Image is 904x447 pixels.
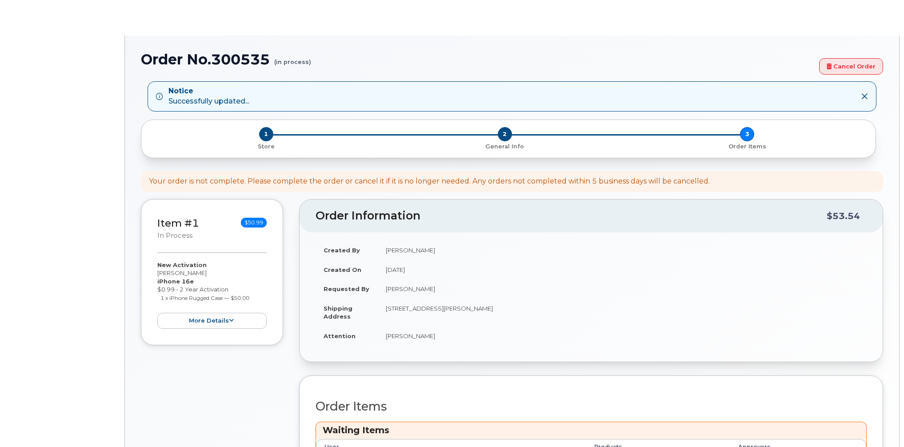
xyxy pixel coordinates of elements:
[168,86,249,107] div: Successfully updated...
[323,424,860,436] h3: Waiting Items
[316,210,827,222] h2: Order Information
[157,261,207,268] strong: New Activation
[149,176,710,187] div: Your order is not complete. Please complete the order or cancel it if it is no longer needed. Any...
[324,266,361,273] strong: Created On
[378,240,867,260] td: [PERSON_NAME]
[157,261,267,329] div: [PERSON_NAME] $0.99 - 2 Year Activation
[316,400,867,413] h2: Order Items
[160,295,249,301] small: 1 x iPhone Rugged Case — $50.00
[259,127,273,141] span: 1
[141,52,815,67] h1: Order No.300535
[378,279,867,299] td: [PERSON_NAME]
[324,247,360,254] strong: Created By
[324,285,369,292] strong: Requested By
[378,326,867,346] td: [PERSON_NAME]
[378,260,867,279] td: [DATE]
[157,313,267,329] button: more details
[378,299,867,326] td: [STREET_ADDRESS][PERSON_NAME]
[324,305,352,320] strong: Shipping Address
[387,143,622,151] p: General Info
[274,52,311,65] small: (in process)
[498,127,512,141] span: 2
[157,278,194,285] strong: iPhone 16e
[241,218,267,227] span: $50.99
[827,208,860,224] div: $53.54
[152,143,380,151] p: Store
[168,86,249,96] strong: Notice
[157,217,199,229] a: Item #1
[324,332,356,339] strong: Attention
[819,58,883,75] a: Cancel Order
[157,231,192,239] small: in process
[384,141,626,151] a: 2 General Info
[148,141,384,151] a: 1 Store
